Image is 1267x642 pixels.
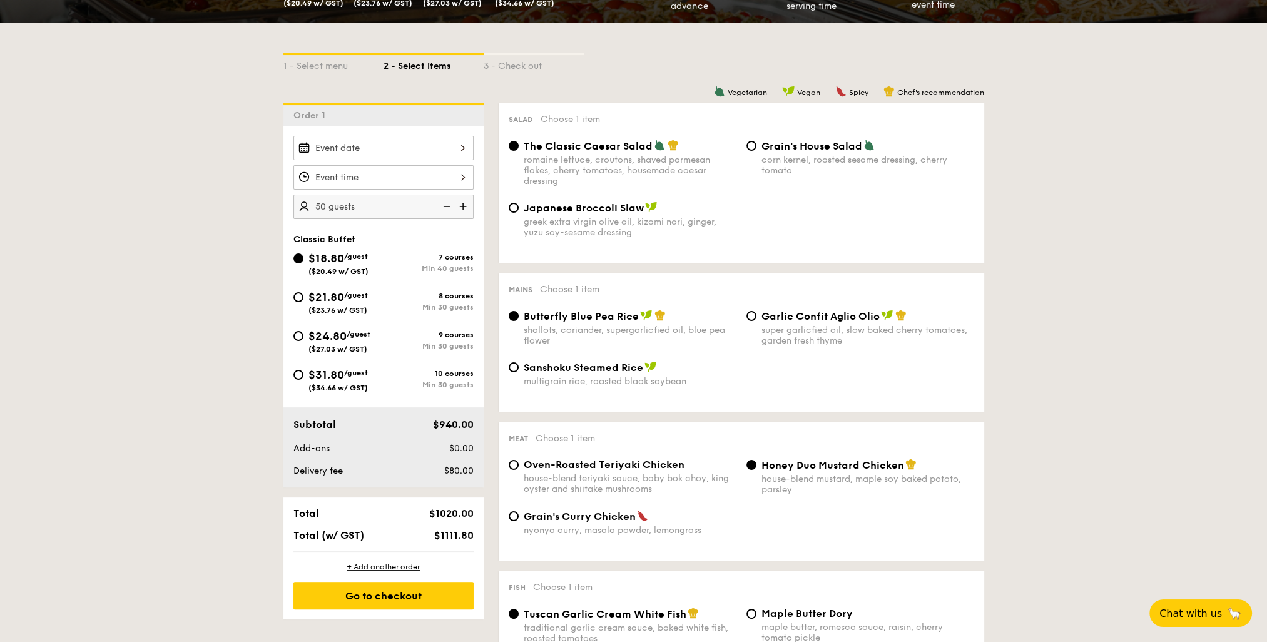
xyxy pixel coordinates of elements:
input: Event date [293,136,474,160]
span: ($34.66 w/ GST) [308,384,368,392]
span: Grain's House Salad [761,140,862,152]
span: Add-ons [293,443,330,454]
img: icon-vegetarian.fe4039eb.svg [714,86,725,97]
div: 1 - Select menu [283,55,384,73]
img: icon-chef-hat.a58ddaea.svg [688,608,699,619]
span: Choose 1 item [536,433,595,444]
span: Chef's recommendation [897,88,984,97]
input: Honey Duo Mustard Chickenhouse-blend mustard, maple soy baked potato, parsley [746,460,756,470]
span: Sanshoku Steamed Rice [524,362,643,374]
span: Mains [509,285,532,294]
span: $31.80 [308,368,344,382]
img: icon-reduce.1d2dbef1.svg [436,195,455,218]
img: icon-vegan.f8ff3823.svg [644,361,657,372]
div: Min 30 guests [384,342,474,350]
img: icon-vegan.f8ff3823.svg [881,310,893,321]
span: The Classic Caesar Salad [524,140,653,152]
div: nyonya curry, masala powder, lemongrass [524,525,736,536]
span: Fish [509,583,526,592]
div: 2 - Select items [384,55,484,73]
button: Chat with us🦙 [1149,599,1252,627]
img: icon-vegetarian.fe4039eb.svg [654,140,665,151]
span: Grain's Curry Chicken [524,511,636,522]
input: Tuscan Garlic Cream White Fishtraditional garlic cream sauce, baked white fish, roasted tomatoes [509,609,519,619]
input: Grain's Curry Chickennyonya curry, masala powder, lemongrass [509,511,519,521]
div: super garlicfied oil, slow baked cherry tomatoes, garden fresh thyme [761,325,974,346]
span: ($20.49 w/ GST) [308,267,369,276]
span: Butterfly Blue Pea Rice [524,310,639,322]
div: 8 courses [384,292,474,300]
span: Vegetarian [728,88,767,97]
div: 10 courses [384,369,474,378]
span: Spicy [849,88,868,97]
input: Butterfly Blue Pea Riceshallots, coriander, supergarlicfied oil, blue pea flower [509,311,519,321]
span: $80.00 [444,466,473,476]
span: Oven-Roasted Teriyaki Chicken [524,459,684,471]
img: icon-chef-hat.a58ddaea.svg [668,140,679,151]
input: Event time [293,165,474,190]
span: Chat with us [1159,608,1222,619]
input: Garlic Confit Aglio Oliosuper garlicfied oil, slow baked cherry tomatoes, garden fresh thyme [746,311,756,321]
span: Tuscan Garlic Cream White Fish [524,608,686,620]
div: 7 courses [384,253,474,262]
span: Total [293,507,319,519]
div: Min 40 guests [384,264,474,273]
input: Grain's House Saladcorn kernel, roasted sesame dressing, cherry tomato [746,141,756,151]
span: Garlic Confit Aglio Olio [761,310,880,322]
input: $18.80/guest($20.49 w/ GST)7 coursesMin 40 guests [293,253,303,263]
div: romaine lettuce, croutons, shaved parmesan flakes, cherry tomatoes, housemade caesar dressing [524,155,736,186]
input: $21.80/guest($23.76 w/ GST)8 coursesMin 30 guests [293,292,303,302]
input: $24.80/guest($27.03 w/ GST)9 coursesMin 30 guests [293,331,303,341]
span: $940.00 [432,419,473,431]
div: corn kernel, roasted sesame dressing, cherry tomato [761,155,974,176]
img: icon-vegan.f8ff3823.svg [782,86,795,97]
span: Salad [509,115,533,124]
span: $21.80 [308,290,344,304]
img: icon-chef-hat.a58ddaea.svg [905,459,917,470]
img: icon-spicy.37a8142b.svg [835,86,847,97]
span: Total (w/ GST) [293,529,364,541]
input: The Classic Caesar Saladromaine lettuce, croutons, shaved parmesan flakes, cherry tomatoes, house... [509,141,519,151]
span: $18.80 [308,252,344,265]
div: house-blend mustard, maple soy baked potato, parsley [761,474,974,495]
span: /guest [344,369,368,377]
img: icon-chef-hat.a58ddaea.svg [895,310,907,321]
div: 3 - Check out [484,55,584,73]
img: icon-chef-hat.a58ddaea.svg [883,86,895,97]
div: Min 30 guests [384,303,474,312]
span: Vegan [797,88,820,97]
span: Choose 1 item [540,284,599,295]
div: greek extra virgin olive oil, kizami nori, ginger, yuzu soy-sesame dressing [524,217,736,238]
img: icon-vegan.f8ff3823.svg [640,310,653,321]
img: icon-vegetarian.fe4039eb.svg [863,140,875,151]
input: Number of guests [293,195,474,219]
span: /guest [347,330,370,339]
div: Min 30 guests [384,380,474,389]
div: house-blend teriyaki sauce, baby bok choy, king oyster and shiitake mushrooms [524,473,736,494]
input: Japanese Broccoli Slawgreek extra virgin olive oil, kizami nori, ginger, yuzu soy-sesame dressing [509,203,519,213]
input: Oven-Roasted Teriyaki Chickenhouse-blend teriyaki sauce, baby bok choy, king oyster and shiitake ... [509,460,519,470]
span: $1020.00 [429,507,473,519]
span: Maple Butter Dory [761,608,853,619]
span: 🦙 [1227,606,1242,621]
span: Classic Buffet [293,234,355,245]
img: icon-add.58712e84.svg [455,195,474,218]
span: Meat [509,434,528,443]
span: Subtotal [293,419,336,431]
img: icon-vegan.f8ff3823.svg [645,201,658,213]
span: $24.80 [308,329,347,343]
div: shallots, coriander, supergarlicfied oil, blue pea flower [524,325,736,346]
img: icon-chef-hat.a58ddaea.svg [654,310,666,321]
div: + Add another order [293,562,474,572]
div: 9 courses [384,330,474,339]
span: ($23.76 w/ GST) [308,306,367,315]
span: $0.00 [449,443,473,454]
img: icon-spicy.37a8142b.svg [637,510,648,521]
span: /guest [344,252,368,261]
div: Go to checkout [293,582,474,609]
span: $1111.80 [434,529,473,541]
span: Choose 1 item [533,582,593,593]
div: multigrain rice, roasted black soybean [524,376,736,387]
span: Delivery fee [293,466,343,476]
input: Maple Butter Dorymaple butter, romesco sauce, raisin, cherry tomato pickle [746,609,756,619]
